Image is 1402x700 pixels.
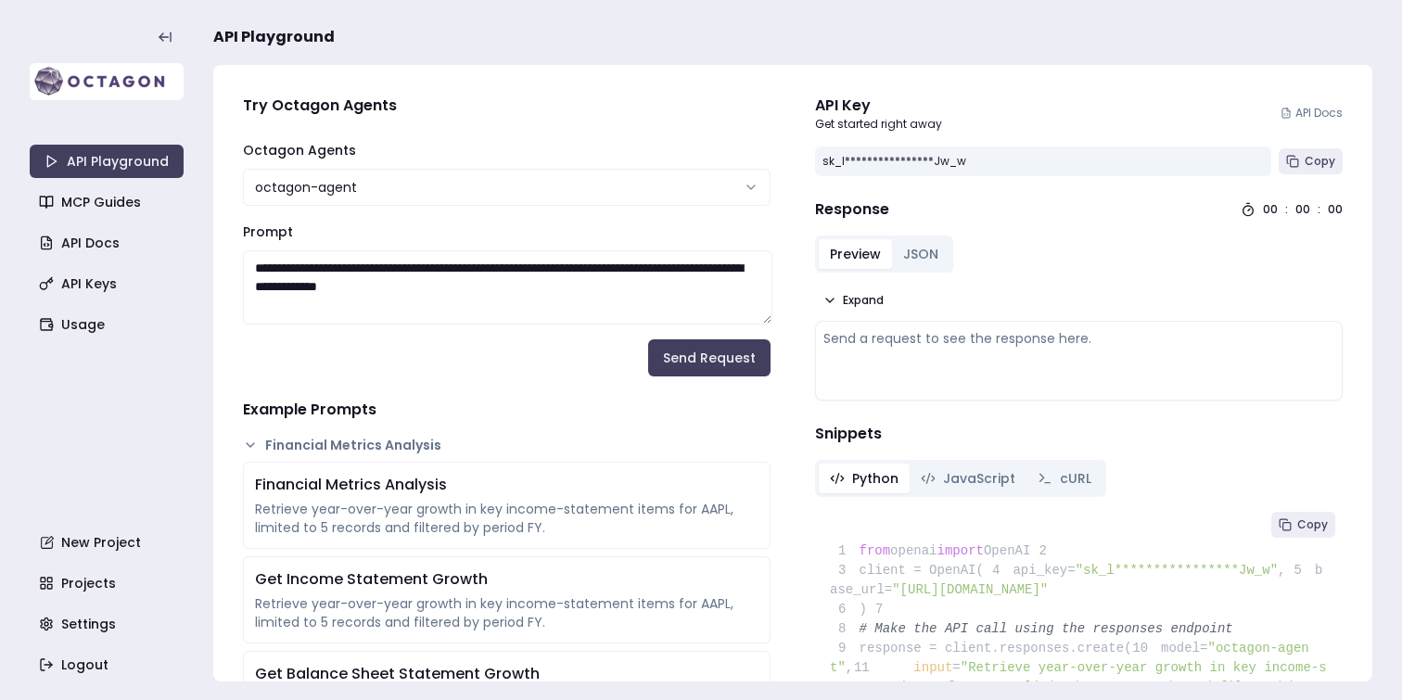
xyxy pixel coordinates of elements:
div: Financial Metrics Analysis [255,474,758,496]
a: API Docs [1281,106,1343,121]
span: 1 [830,541,860,561]
div: API Key [815,95,942,117]
button: Copy [1271,512,1335,538]
button: Preview [819,239,892,269]
div: : [1318,202,1320,217]
a: API Docs [32,226,185,260]
span: 8 [830,619,860,639]
span: Python [852,469,899,488]
span: 2 [1030,541,1060,561]
span: 4 [984,561,1013,580]
span: , [1278,563,1285,578]
span: Copy [1297,517,1328,532]
div: 00 [1328,202,1343,217]
span: = [952,660,960,675]
span: api_key= [1013,563,1075,578]
h4: Response [815,198,889,221]
span: 6 [830,600,860,619]
div: 00 [1263,202,1278,217]
h4: Try Octagon Agents [243,95,771,117]
span: OpenAI [984,543,1030,558]
button: JSON [892,239,950,269]
button: Expand [815,287,891,313]
p: Get started right away [815,117,942,132]
a: Usage [32,308,185,341]
div: Retrieve year-over-year growth in key income-statement items for AAPL, limited to 5 records and f... [255,594,758,631]
span: 5 [1285,561,1315,580]
label: Octagon Agents [243,141,356,159]
span: model= [1161,641,1207,655]
a: Settings [32,607,185,641]
span: Expand [843,293,884,308]
div: Get Balance Sheet Statement Growth [255,663,758,685]
h4: Snippets [815,423,1343,445]
span: cURL [1060,469,1091,488]
label: Prompt [243,223,293,241]
span: 11 [853,658,883,678]
span: "[URL][DOMAIN_NAME]" [892,582,1048,597]
span: # Make the API call using the responses endpoint [860,621,1233,636]
span: , [846,660,853,675]
span: from [860,543,891,558]
button: Send Request [648,339,771,376]
span: JavaScript [943,469,1015,488]
a: Projects [32,566,185,600]
span: import [937,543,984,558]
h4: Example Prompts [243,399,771,421]
button: Financial Metrics Analysis [243,436,771,454]
a: API Keys [32,267,185,300]
div: 00 [1295,202,1310,217]
span: client = OpenAI( [830,563,984,578]
span: response = client.responses.create( [830,641,1132,655]
a: API Playground [30,145,184,178]
span: ) [830,602,867,617]
span: 3 [830,561,860,580]
div: Send a request to see the response here. [823,329,1334,348]
div: : [1285,202,1288,217]
img: logo-rect-yK7x_WSZ.svg [30,63,184,100]
span: Copy [1305,154,1335,169]
a: MCP Guides [32,185,185,219]
span: openai [890,543,937,558]
a: Logout [32,648,185,681]
span: input [913,660,952,675]
span: 9 [830,639,860,658]
span: API Playground [213,26,335,48]
span: 10 [1132,639,1162,658]
button: Copy [1279,148,1343,174]
div: Get Income Statement Growth [255,568,758,591]
a: New Project [32,526,185,559]
div: Retrieve year-over-year growth in key income-statement items for AAPL, limited to 5 records and f... [255,500,758,537]
span: 7 [867,600,897,619]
